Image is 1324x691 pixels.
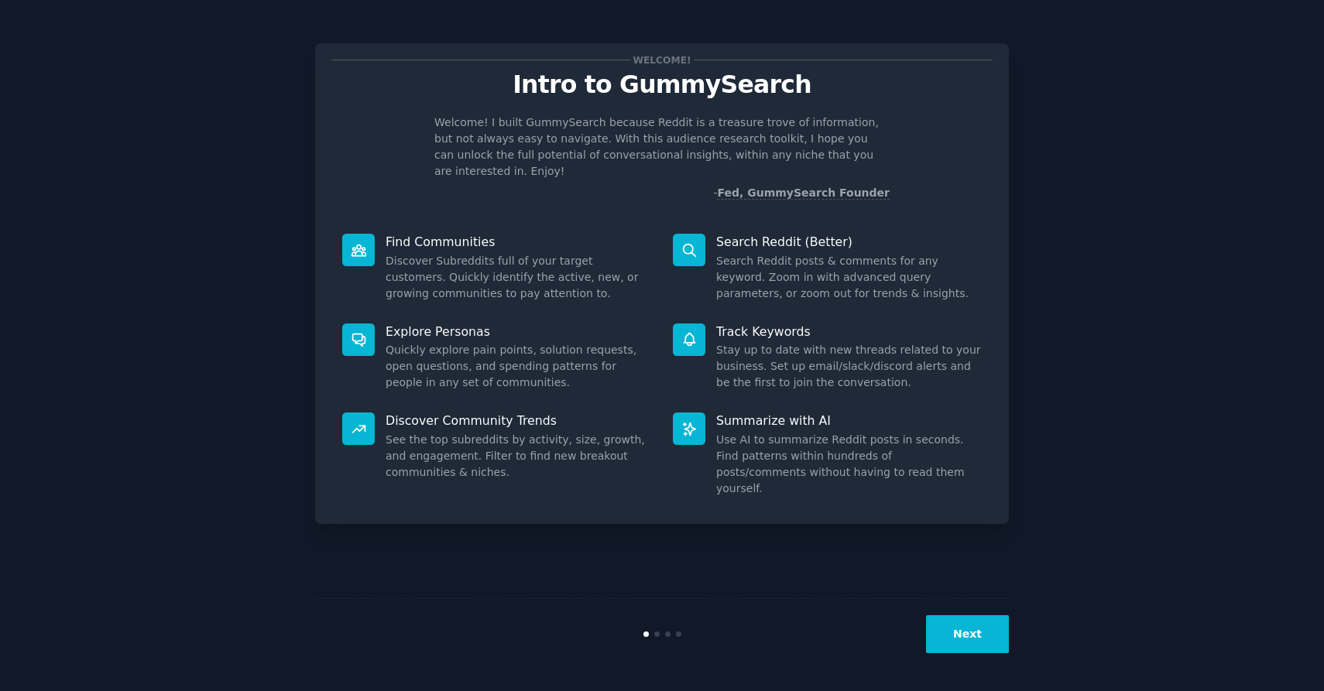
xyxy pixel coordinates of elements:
[386,342,651,391] dd: Quickly explore pain points, solution requests, open questions, and spending patterns for people ...
[386,412,651,429] p: Discover Community Trends
[716,253,982,302] dd: Search Reddit posts & comments for any keyword. Zoom in with advanced query parameters, or zoom o...
[331,71,993,98] p: Intro to GummySearch
[716,412,982,429] p: Summarize with AI
[386,432,651,481] dd: See the top subreddits by activity, size, growth, and engagement. Filter to find new breakout com...
[630,52,694,68] span: Welcome!
[716,234,982,250] p: Search Reddit (Better)
[716,432,982,497] dd: Use AI to summarize Reddit posts in seconds. Find patterns within hundreds of posts/comments with...
[386,323,651,340] p: Explore Personas
[434,115,890,180] p: Welcome! I built GummySearch because Reddit is a treasure trove of information, but not always ea...
[386,234,651,250] p: Find Communities
[386,253,651,302] dd: Discover Subreddits full of your target customers. Quickly identify the active, new, or growing c...
[713,185,890,201] div: -
[716,323,982,340] p: Track Keywords
[716,342,982,391] dd: Stay up to date with new threads related to your business. Set up email/slack/discord alerts and ...
[717,186,890,200] a: Fed, GummySearch Founder
[926,615,1009,653] button: Next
